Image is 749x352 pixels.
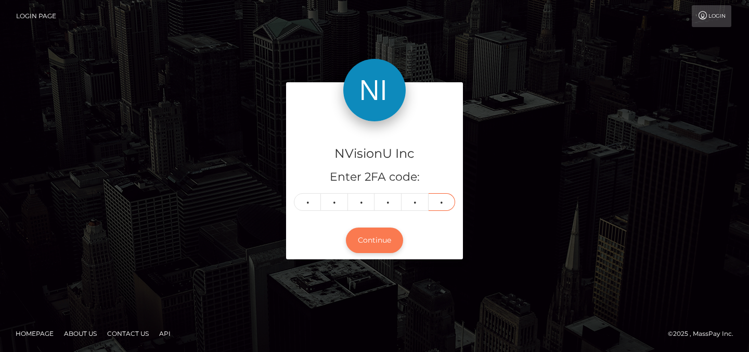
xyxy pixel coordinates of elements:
[692,5,731,27] a: Login
[103,325,153,342] a: Contact Us
[16,5,56,27] a: Login Page
[155,325,175,342] a: API
[343,59,406,121] img: NVisionU Inc
[11,325,58,342] a: Homepage
[668,328,741,340] div: © 2025 , MassPay Inc.
[294,169,455,185] h5: Enter 2FA code:
[60,325,101,342] a: About Us
[294,145,455,163] h4: NVisionU Inc
[346,228,403,253] button: Continue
